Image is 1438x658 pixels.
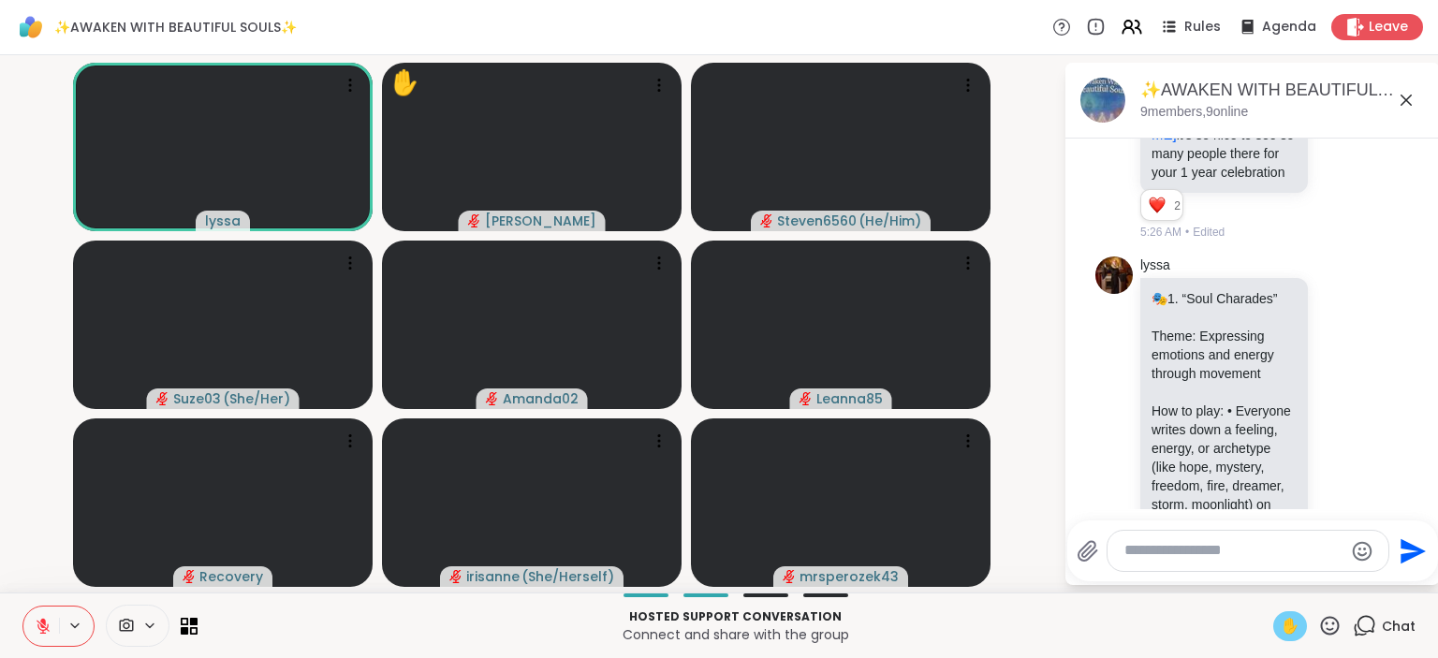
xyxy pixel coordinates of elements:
[1140,224,1181,241] span: 5:26 AM
[1124,541,1343,561] textarea: Type your message
[816,389,883,408] span: Leanna85
[1140,103,1248,122] p: 9 members, 9 online
[54,18,297,37] span: ✨AWAKEN WITH BEAUTIFUL SOULS✨
[1152,107,1297,182] p: ohhh it's so nice to see so many people there for your 1 year celebration
[1080,78,1125,123] img: ✨AWAKEN WITH BEAUTIFUL SOULS✨, Oct 06
[1281,615,1299,637] span: ✋
[1152,289,1297,308] p: 1. “Soul Charades”
[783,570,796,583] span: audio-muted
[1389,530,1431,572] button: Send
[205,212,241,230] span: lyssa
[1147,197,1167,212] button: Reactions: love
[223,389,290,408] span: ( She/Her )
[389,65,419,101] div: ✋
[1351,540,1373,563] button: Emoji picker
[1262,18,1316,37] span: Agenda
[1140,256,1170,275] a: lyssa
[199,567,263,586] span: Recovery
[15,11,47,43] img: ShareWell Logomark
[1185,224,1189,241] span: •
[173,389,221,408] span: Suze03
[485,212,596,230] span: [PERSON_NAME]
[760,214,773,227] span: audio-muted
[777,212,857,230] span: Steven6560
[1184,18,1221,37] span: Rules
[858,212,921,230] span: ( He/Him )
[1152,327,1297,383] p: Theme: Expressing emotions and energy through movement
[1382,617,1416,636] span: Chat
[486,392,499,405] span: audio-muted
[800,392,813,405] span: audio-muted
[503,389,579,408] span: Amanda02
[1152,291,1167,306] span: 🎭
[1174,197,1182,214] span: 2
[1095,256,1133,294] img: https://sharewell-space-live.sfo3.digitaloceanspaces.com/user-generated/f67ba61b-61e6-41db-9284-9...
[1193,224,1225,241] span: Edited
[156,392,169,405] span: audio-muted
[183,570,196,583] span: audio-muted
[209,625,1262,644] p: Connect and share with the group
[449,570,462,583] span: audio-muted
[1140,79,1425,102] div: ✨AWAKEN WITH BEAUTIFUL SOULS✨, [DATE]
[521,567,614,586] span: ( She/Herself )
[800,567,899,586] span: mrsperozek43
[1141,190,1174,220] div: Reaction list
[209,608,1262,625] p: Hosted support conversation
[466,567,520,586] span: irisanne
[1369,18,1408,37] span: Leave
[468,214,481,227] span: audio-muted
